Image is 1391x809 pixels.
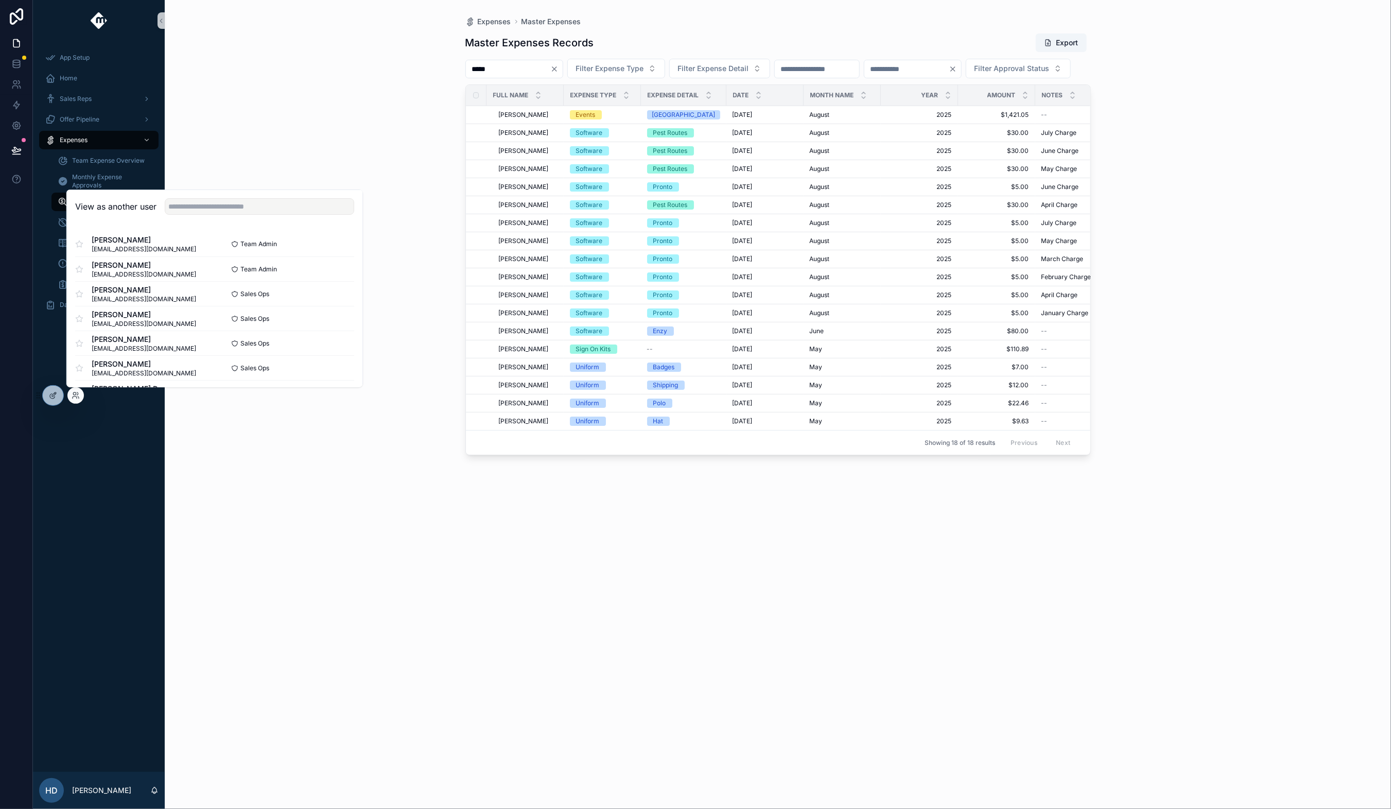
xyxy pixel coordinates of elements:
[810,381,875,389] a: May
[964,273,1029,281] a: $5.00
[1041,363,1106,371] a: --
[653,128,688,137] div: Pest Routes
[733,291,797,299] a: [DATE]
[499,183,549,191] span: [PERSON_NAME]
[733,345,753,353] span: [DATE]
[576,110,596,119] div: Events
[810,255,875,263] a: August
[499,291,558,299] a: [PERSON_NAME]
[1041,291,1078,299] span: April Charge
[570,290,635,300] a: Software
[964,345,1029,353] span: $110.89
[733,327,797,335] a: [DATE]
[1041,237,1077,245] span: May Charge
[570,399,635,408] a: Uniform
[669,59,770,78] button: Select Button
[576,290,603,300] div: Software
[1041,255,1106,263] a: March Charge
[887,255,952,263] a: 2025
[964,111,1029,119] span: $1,421.05
[51,213,159,232] a: Rejected Expenses
[887,165,952,173] span: 2025
[51,275,159,294] a: Rep Repayments
[810,219,875,227] a: August
[1041,111,1106,119] a: --
[72,157,145,165] span: Team Expense Overview
[887,219,952,227] span: 2025
[33,41,165,328] div: scrollable content
[647,399,720,408] a: Polo
[887,111,952,119] span: 2025
[733,201,753,209] span: [DATE]
[964,363,1029,371] span: $7.00
[647,363,720,372] a: Badges
[576,164,603,174] div: Software
[1041,309,1089,317] span: January Charge
[567,59,665,78] button: Select Button
[653,164,688,174] div: Pest Routes
[499,381,558,389] a: [PERSON_NAME]
[570,363,635,372] a: Uniform
[499,345,549,353] span: [PERSON_NAME]
[733,111,753,119] span: [DATE]
[733,363,797,371] a: [DATE]
[652,110,715,119] div: [GEOGRAPHIC_DATA]
[810,327,875,335] a: June
[966,59,1071,78] button: Select Button
[499,147,558,155] a: [PERSON_NAME]
[499,255,549,263] span: [PERSON_NAME]
[887,129,952,137] a: 2025
[810,291,830,299] span: August
[570,128,635,137] a: Software
[733,129,797,137] a: [DATE]
[1041,183,1079,191] span: June Charge
[653,236,673,246] div: Pronto
[964,147,1029,155] span: $30.00
[964,237,1029,245] a: $5.00
[653,308,673,318] div: Pronto
[478,16,511,27] span: Expenses
[550,65,563,73] button: Clear
[653,200,688,210] div: Pest Routes
[733,273,797,281] a: [DATE]
[653,290,673,300] div: Pronto
[733,255,797,263] a: [DATE]
[733,291,753,299] span: [DATE]
[964,381,1029,389] a: $12.00
[810,363,823,371] span: May
[887,291,952,299] span: 2025
[733,381,797,389] a: [DATE]
[733,399,797,407] a: [DATE]
[887,273,952,281] a: 2025
[465,16,511,27] a: Expenses
[576,381,600,390] div: Uniform
[499,219,549,227] span: [PERSON_NAME]
[499,147,549,155] span: [PERSON_NAME]
[733,147,753,155] span: [DATE]
[499,273,558,281] a: [PERSON_NAME]
[964,219,1029,227] span: $5.00
[1041,165,1106,173] a: May Charge
[647,110,720,119] a: [GEOGRAPHIC_DATA]
[964,327,1029,335] a: $80.00
[60,74,77,82] span: Home
[647,146,720,156] a: Pest Routes
[733,237,753,245] span: [DATE]
[810,201,875,209] a: August
[733,327,753,335] span: [DATE]
[60,115,99,124] span: Offer Pipeline
[647,236,720,246] a: Pronto
[499,255,558,263] a: [PERSON_NAME]
[647,308,720,318] a: Pronto
[647,381,720,390] a: Shipping
[887,363,952,371] a: 2025
[1041,129,1077,137] span: July Charge
[72,173,148,190] span: Monthly Expense Approvals
[810,183,875,191] a: August
[887,381,952,389] a: 2025
[1041,273,1106,281] a: February Charge
[810,147,875,155] a: August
